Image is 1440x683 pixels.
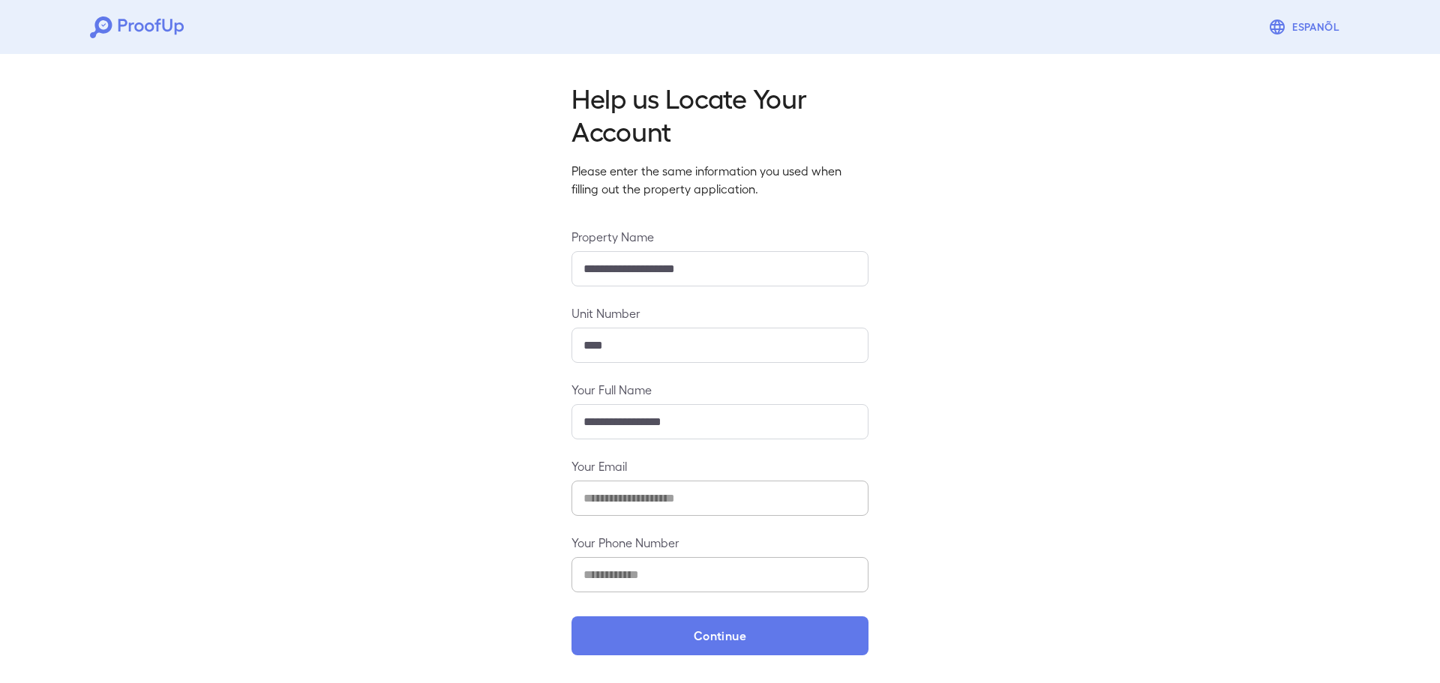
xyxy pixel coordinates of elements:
button: Continue [571,616,868,655]
label: Your Phone Number [571,534,868,551]
button: Espanõl [1262,12,1350,42]
p: Please enter the same information you used when filling out the property application. [571,162,868,198]
label: Unit Number [571,304,868,322]
h2: Help us Locate Your Account [571,81,868,147]
label: Property Name [571,228,868,245]
label: Your Email [571,457,868,475]
label: Your Full Name [571,381,868,398]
